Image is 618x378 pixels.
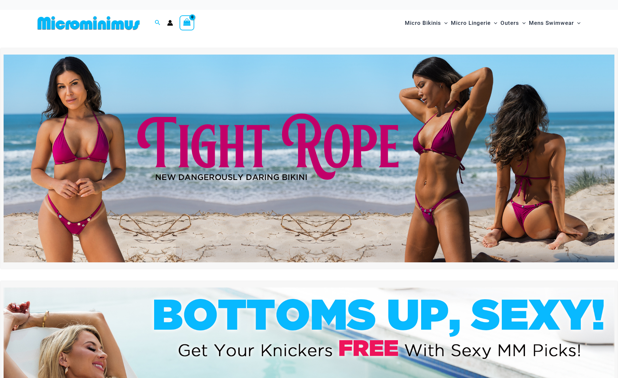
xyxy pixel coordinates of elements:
span: Menu Toggle [519,15,526,31]
span: Menu Toggle [574,15,580,31]
span: Micro Bikinis [405,15,441,31]
a: Micro BikinisMenu ToggleMenu Toggle [403,13,449,33]
img: MM SHOP LOGO FLAT [35,16,142,30]
a: Search icon link [155,19,161,27]
img: Tight Rope Pink Bikini [4,55,614,262]
span: Menu Toggle [491,15,497,31]
nav: Site Navigation [402,12,583,34]
a: Micro LingerieMenu ToggleMenu Toggle [449,13,499,33]
a: Account icon link [167,20,173,26]
span: Micro Lingerie [451,15,491,31]
a: Mens SwimwearMenu ToggleMenu Toggle [527,13,582,33]
a: OutersMenu ToggleMenu Toggle [499,13,527,33]
span: Menu Toggle [441,15,448,31]
span: Mens Swimwear [529,15,574,31]
a: View Shopping Cart, empty [180,15,195,30]
span: Outers [500,15,519,31]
